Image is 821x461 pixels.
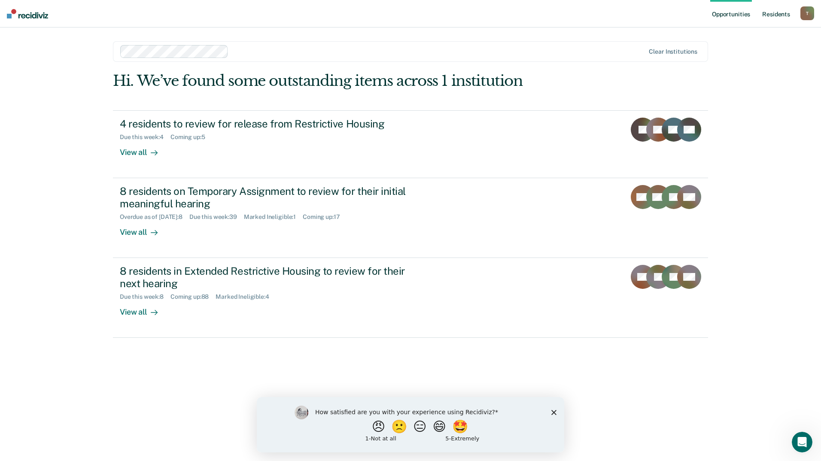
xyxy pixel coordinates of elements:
div: Hi. We’ve found some outstanding items across 1 institution [113,72,589,90]
div: Coming up : 5 [170,133,212,141]
iframe: Intercom live chat [792,432,812,452]
div: Clear institutions [649,48,697,55]
a: 8 residents in Extended Restrictive Housing to review for their next hearingDue this week:8Coming... [113,258,708,338]
div: Marked Ineligible : 1 [244,213,303,221]
div: Coming up : 88 [170,293,216,300]
iframe: Survey by Kim from Recidiviz [257,397,564,452]
div: Due this week : 8 [120,293,170,300]
div: 4 residents to review for release from Restrictive Housing [120,118,421,130]
div: 8 residents in Extended Restrictive Housing to review for their next hearing [120,265,421,290]
a: 4 residents to review for release from Restrictive HousingDue this week:4Coming up:5View all [113,110,708,178]
div: View all [120,220,168,237]
div: View all [120,300,168,317]
div: Coming up : 17 [303,213,347,221]
button: T [800,6,814,20]
div: Due this week : 39 [189,213,244,221]
img: Recidiviz [7,9,48,18]
div: 8 residents on Temporary Assignment to review for their initial meaningful hearing [120,185,421,210]
div: Marked Ineligible : 4 [216,293,276,300]
div: Due this week : 4 [120,133,170,141]
div: View all [120,140,168,157]
a: 8 residents on Temporary Assignment to review for their initial meaningful hearingOverdue as of [... [113,178,708,258]
div: Overdue as of [DATE] : 8 [120,213,189,221]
